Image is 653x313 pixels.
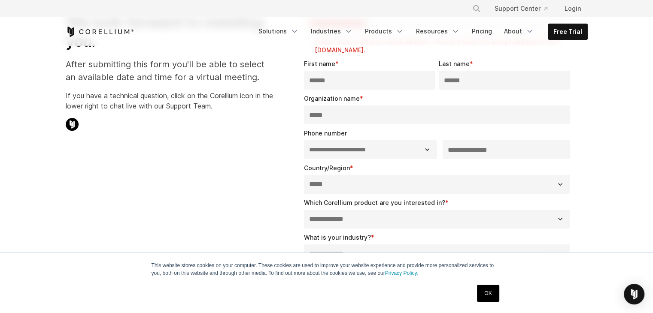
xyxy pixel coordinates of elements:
[253,24,588,40] div: Navigation Menu
[306,24,358,39] a: Industries
[385,270,418,276] a: Privacy Policy.
[548,24,587,39] a: Free Trial
[304,234,371,241] span: What is your industry?
[467,24,497,39] a: Pricing
[66,118,79,131] img: Corellium Chat Icon
[304,129,347,137] span: Phone number
[439,60,470,67] span: Last name
[488,1,554,16] a: Support Center
[304,164,350,172] span: Country/Region
[558,1,588,16] a: Login
[469,1,484,16] button: Search
[411,24,465,39] a: Resources
[499,24,539,39] a: About
[66,27,134,37] a: Corellium Home
[66,58,273,84] p: After submitting this form you'll be able to select an available date and time for a virtual meet...
[462,1,588,16] div: Navigation Menu
[477,285,499,302] a: OK
[152,262,502,277] p: This website stores cookies on your computer. These cookies are used to improve your website expe...
[304,95,360,102] span: Organization name
[66,90,273,111] p: If you have a technical question, click on the Corellium icon in the lower right to chat live wit...
[253,24,304,39] a: Solutions
[360,24,409,39] a: Products
[304,60,335,67] span: First name
[624,284,644,304] div: Open Intercom Messenger
[304,199,445,206] span: Which Corellium product are you interested in?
